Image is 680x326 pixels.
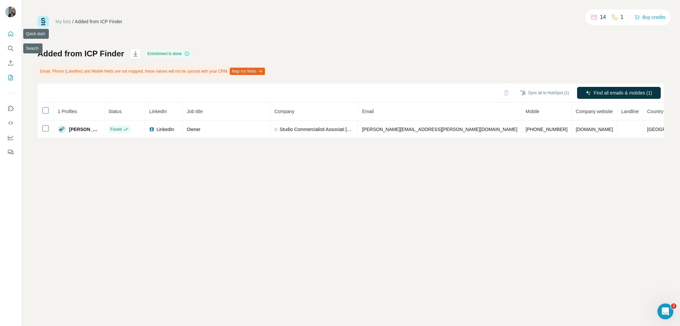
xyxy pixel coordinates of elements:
img: Avatar [5,7,16,17]
span: Found [110,126,122,132]
span: Landline [621,109,639,114]
span: Company website [576,109,613,114]
button: Find all emails & mobiles (1) [577,87,661,99]
img: LinkedIn logo [149,127,154,132]
span: 1 Profiles [58,109,77,114]
span: Job title [187,109,203,114]
button: Map my fields [230,68,265,75]
button: Quick start [5,28,16,40]
span: [DOMAIN_NAME] [576,127,613,132]
h1: Added from ICP Finder [38,48,124,59]
p: 14 [600,13,606,21]
img: Avatar [58,125,66,133]
div: Email, Phone (Landline) and Mobile fields are not mapped, these values will not be synced with yo... [38,66,266,77]
button: Use Surfe on LinkedIn [5,102,16,114]
span: LinkedIn [149,109,167,114]
span: Find all emails & mobiles (1) [594,90,652,96]
span: Owner [187,127,200,132]
button: Enrich CSV [5,57,16,69]
img: Surfe Logo [38,16,49,27]
span: [PHONE_NUMBER] [526,127,567,132]
button: Dashboard [5,132,16,144]
span: [PERSON_NAME] [69,126,100,133]
span: Country [647,109,663,114]
p: 1 [621,13,624,21]
li: / [72,18,74,25]
span: [PERSON_NAME][EMAIL_ADDRESS][PERSON_NAME][DOMAIN_NAME] [362,127,517,132]
a: My lists [55,19,71,24]
button: My lists [5,72,16,84]
button: Use Surfe API [5,117,16,129]
button: Feedback [5,146,16,158]
button: Search [5,42,16,54]
button: Sync all to HubSpot (1) [516,88,574,98]
span: Status [108,109,122,114]
span: Company [274,109,294,114]
span: LinkedIn [156,126,174,133]
span: 2 [671,303,676,309]
span: Email [362,109,374,114]
span: Studio Commercialisti Associati [PERSON_NAME] Parenti [280,126,354,133]
div: Enrichment is done [145,50,192,58]
div: Added from ICP Finder [75,18,123,25]
span: Mobile [526,109,539,114]
iframe: Intercom live chat [657,303,673,319]
button: Buy credits [635,13,665,22]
